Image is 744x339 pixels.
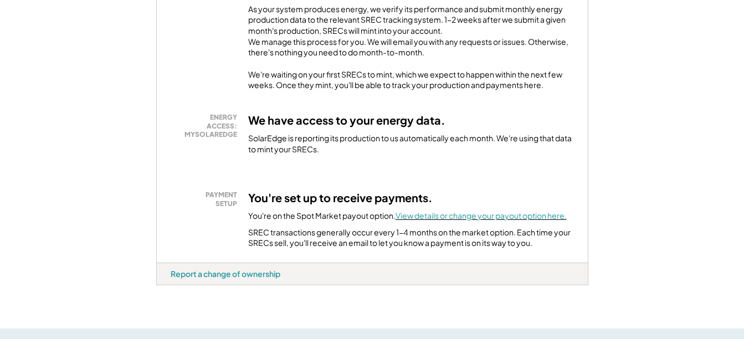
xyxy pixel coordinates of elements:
[156,285,193,290] div: rkvjx9fb - VA Distributed
[176,113,237,139] div: ENERGY ACCESS: MYSOLAREDGE
[248,113,445,127] h3: We have access to your energy data.
[248,227,574,249] div: SREC transactions generally occur every 1-4 months on the market option. Each time your SRECs sel...
[248,210,567,222] div: You're on the Spot Market payout option.
[176,191,237,208] div: PAYMENT SETUP
[396,210,567,220] a: View details or change your payout option here.
[248,69,574,91] div: We're waiting on your first SRECs to mint, which we expect to happen within the next few weeks. O...
[248,133,574,155] div: SolarEdge is reporting its production to us automatically each month. We're using that data to mi...
[248,191,433,205] h3: You're set up to receive payments.
[171,269,280,279] div: Report a change of ownership
[248,4,574,64] div: As your system produces energy, we verify its performance and submit monthly energy production da...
